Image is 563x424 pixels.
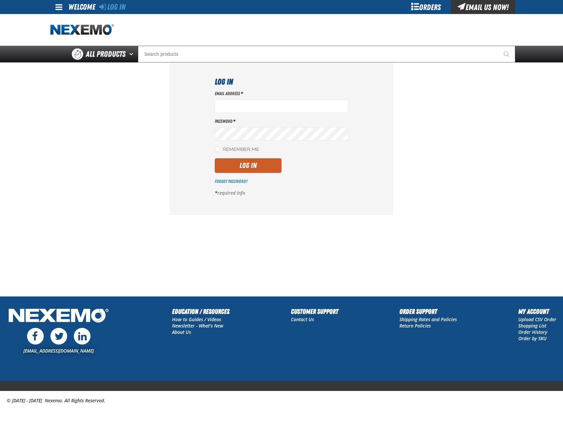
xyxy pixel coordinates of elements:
[215,158,281,173] button: Log In
[50,24,114,36] img: Nexemo logo
[518,335,547,342] a: Order by SKU
[518,316,556,323] a: Upload CSV Order
[215,90,348,97] label: Email Address
[399,316,457,323] a: Shipping Rates and Policies
[291,316,314,323] a: Contact Us
[215,147,259,153] label: Remember Me
[215,179,247,184] a: Forgot Password?
[138,46,515,62] input: Search
[7,306,111,326] img: Nexemo Logo
[291,306,338,316] h2: Customer Support
[215,76,348,88] h1: Log In
[518,306,556,316] h2: My Account
[518,323,546,329] a: Shopping List
[399,306,457,316] h2: Order Support
[518,329,547,335] a: Order History
[99,2,126,12] a: Log In
[50,24,114,36] a: Home
[499,46,515,62] button: Start Searching
[215,190,348,196] p: required info
[172,329,191,335] a: About Us
[172,306,229,316] h2: Education / Resources
[23,348,94,354] a: [EMAIL_ADDRESS][DOMAIN_NAME]
[399,323,431,329] a: Return Policies
[127,46,138,62] button: Open All Products pages
[172,323,223,329] a: Newsletter - What's New
[172,316,221,323] a: How to Guides / Videos
[215,147,220,152] input: Remember Me
[86,48,126,60] span: All Products
[215,118,348,125] label: Password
